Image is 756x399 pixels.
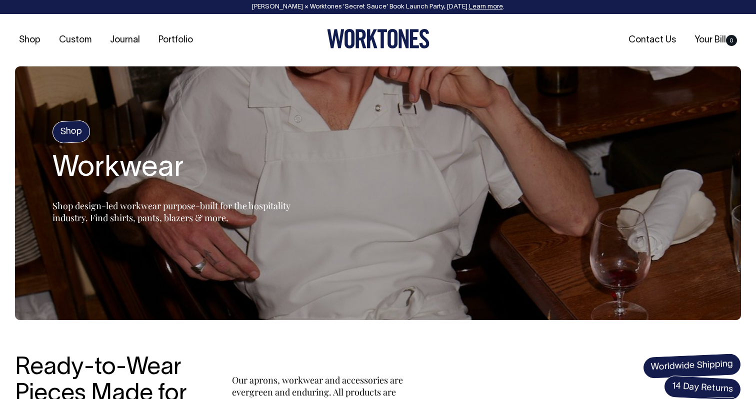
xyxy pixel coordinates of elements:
[55,32,95,48] a: Custom
[106,32,144,48] a: Journal
[52,200,290,224] span: Shop design-led workwear purpose-built for the hospitality industry. Find shirts, pants, blazers ...
[154,32,197,48] a: Portfolio
[469,4,503,10] a: Learn more
[642,353,741,379] span: Worldwide Shipping
[10,3,746,10] div: [PERSON_NAME] × Worktones ‘Secret Sauce’ Book Launch Party, [DATE]. .
[726,35,737,46] span: 0
[624,32,680,48] a: Contact Us
[15,32,44,48] a: Shop
[52,153,302,185] h1: Workwear
[690,32,741,48] a: Your Bill0
[52,120,90,144] h4: Shop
